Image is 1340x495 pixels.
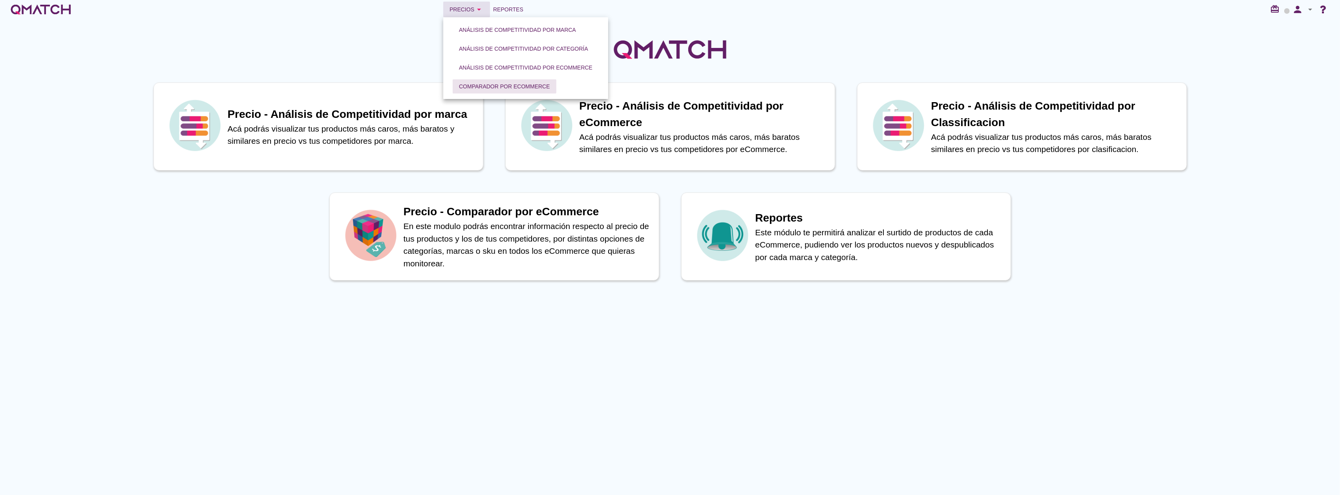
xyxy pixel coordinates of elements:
[450,5,484,14] div: Precios
[443,2,490,17] button: Precios
[9,2,72,17] a: white-qmatch-logo
[167,98,222,153] img: icon
[474,5,484,14] i: arrow_drop_down
[1290,4,1305,15] i: person
[1305,5,1315,14] i: arrow_drop_down
[580,98,827,131] h1: Precio - Análisis de Competitividad por eCommerce
[611,30,729,69] img: QMatchLogo
[493,5,523,14] span: Reportes
[228,123,475,147] p: Acá podrás visualizar tus productos más caros, más baratos y similares en precio vs tus competido...
[755,210,1003,226] h1: Reportes
[343,208,398,263] img: icon
[143,82,494,170] a: iconPrecio - Análisis de Competitividad por marcaAcá podrás visualizar tus productos más caros, m...
[931,98,1179,131] h1: Precio - Análisis de Competitividad por Classificacion
[453,60,599,75] button: Análisis de competitividad por eCommerce
[670,192,1022,280] a: iconReportesEste módulo te permitirá analizar el surtido de productos de cada eCommerce, pudiendo...
[459,64,592,72] div: Análisis de competitividad por eCommerce
[459,26,576,34] div: Análisis de competitividad por marca
[695,208,750,263] img: icon
[459,45,588,53] div: Análisis de competitividad por categoría
[490,2,526,17] a: Reportes
[318,192,670,280] a: iconPrecio - Comparador por eCommerceEn este modulo podrás encontrar información respecto al prec...
[453,23,582,37] button: Análisis de competitividad por marca
[494,82,846,170] a: iconPrecio - Análisis de Competitividad por eCommerceAcá podrás visualizar tus productos más caro...
[846,82,1198,170] a: iconPrecio - Análisis de Competitividad por ClassificacionAcá podrás visualizar tus productos más...
[755,226,1003,264] p: Este módulo te permitirá analizar el surtido de productos de cada eCommerce, pudiendo ver los pro...
[450,39,598,58] a: Análisis de competitividad por categoría
[580,131,827,156] p: Acá podrás visualizar tus productos más caros, más baratos similares en precio vs tus competidore...
[453,79,556,93] button: Comparador por eCommerce
[871,98,926,153] img: icon
[450,77,559,96] a: Comparador por eCommerce
[450,58,602,77] a: Análisis de competitividad por eCommerce
[453,42,594,56] button: Análisis de competitividad por categoría
[519,98,574,153] img: icon
[404,203,651,220] h1: Precio - Comparador por eCommerce
[450,20,585,39] a: Análisis de competitividad por marca
[228,106,475,123] h1: Precio - Análisis de Competitividad por marca
[931,131,1179,156] p: Acá podrás visualizar tus productos más caros, más baratos similares en precio vs tus competidore...
[459,82,550,91] div: Comparador por eCommerce
[404,220,651,269] p: En este modulo podrás encontrar información respecto al precio de tus productos y los de tus comp...
[1270,4,1283,14] i: redeem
